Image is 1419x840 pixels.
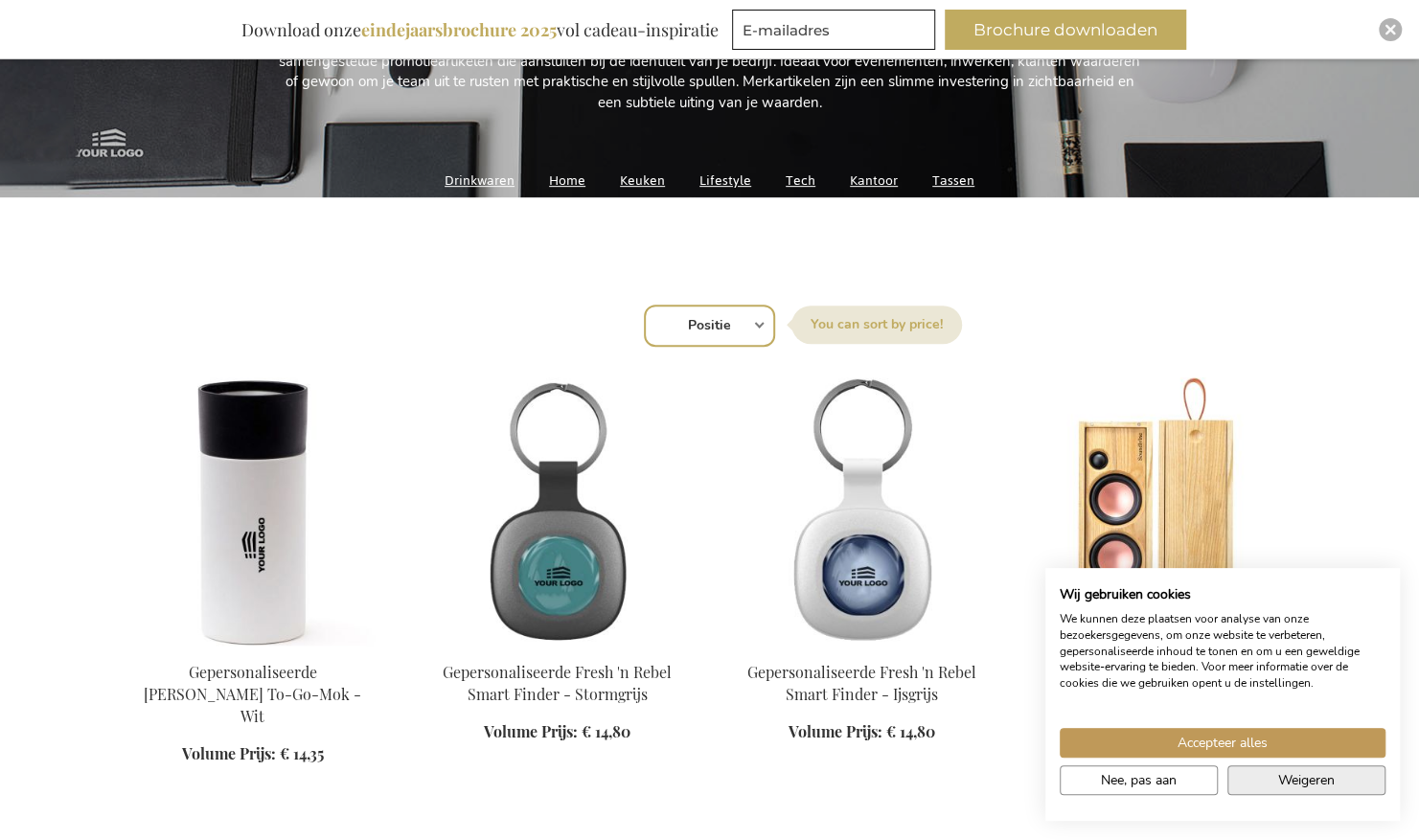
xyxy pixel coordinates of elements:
button: Accepteer alle cookies [1060,728,1385,758]
a: Personalised Otis Thermo To-Go-Mug [116,638,390,656]
button: Alle cookies weigeren [1227,765,1385,795]
button: Pas cookie voorkeuren aan [1060,765,1218,795]
a: Volume Prijs: € 14,80 [484,721,630,743]
form: marketing offers and promotions [732,10,941,56]
a: Gepersonaliseerde Fresh 'n Rebel Smart Finder - Ijsgrijs [747,662,976,704]
span: Volume Prijs: [484,721,578,741]
a: Personalised Fresh 'n Rebel Smart Finder - Storm Grey [421,638,695,656]
a: Drinkwaren [445,168,515,193]
button: Brochure downloaden [945,10,1186,50]
img: Personalised Soundivine The Bottle Music Speaker [1030,377,1304,646]
a: Personalised Fresh 'n Rebel Smart Finder - Storm Grey [725,638,999,656]
img: Personalised Fresh 'n Rebel Smart Finder - Storm Grey [421,377,695,646]
div: Close [1379,18,1402,41]
a: Home [549,168,585,193]
label: Sorteer op [791,306,962,344]
span: € 14,80 [886,721,935,741]
a: Tech [786,168,815,193]
p: Maak je merk en bedrijf onvergetelijk met op maat gemaakte bedrijfsartikelen die ontworpen zijn o... [279,11,1141,113]
a: Personalised Soundivine The Bottle Music Speaker [1030,638,1304,656]
span: Weigeren [1278,770,1335,790]
span: Volume Prijs: [182,743,276,763]
h2: Wij gebruiken cookies [1060,586,1385,603]
a: Kantoor [850,168,898,193]
input: E-mailadres [732,10,935,50]
a: Volume Prijs: € 14,35 [182,743,324,765]
a: Keuken [620,168,665,193]
a: Gepersonaliseerde Fresh 'n Rebel Smart Finder - Stormgrijs [443,662,672,704]
a: Tassen [932,168,974,193]
img: Personalised Otis Thermo To-Go-Mug [116,377,390,646]
img: Personalised Fresh 'n Rebel Smart Finder - Storm Grey [725,377,999,646]
div: Download onze vol cadeau-inspiratie [233,10,727,50]
b: eindejaarsbrochure 2025 [361,18,557,41]
a: Volume Prijs: € 14,80 [789,721,935,743]
span: € 14,80 [582,721,630,741]
span: Nee, pas aan [1101,770,1177,790]
p: We kunnen deze plaatsen voor analyse van onze bezoekersgegevens, om onze website te verbeteren, g... [1060,611,1385,692]
a: Gepersonaliseerde [PERSON_NAME] To-Go-Mok - Wit [144,662,361,726]
a: Lifestyle [699,168,751,193]
span: Volume Prijs: [789,721,882,741]
img: Close [1385,24,1396,35]
span: € 14,35 [280,743,324,763]
span: Accepteer alles [1178,733,1268,753]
